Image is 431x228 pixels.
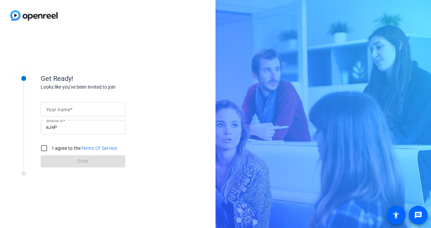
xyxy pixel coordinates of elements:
mat-icon: message [414,211,422,219]
label: I agree to the [51,145,117,152]
a: Terms Of Service [81,145,117,151]
div: Get Ready! [41,73,176,84]
mat-label: Your name [46,107,70,112]
mat-icon: accessibility [392,211,400,219]
div: Looks like you've been invited to join [41,84,176,91]
mat-label: Session ID [46,119,63,123]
